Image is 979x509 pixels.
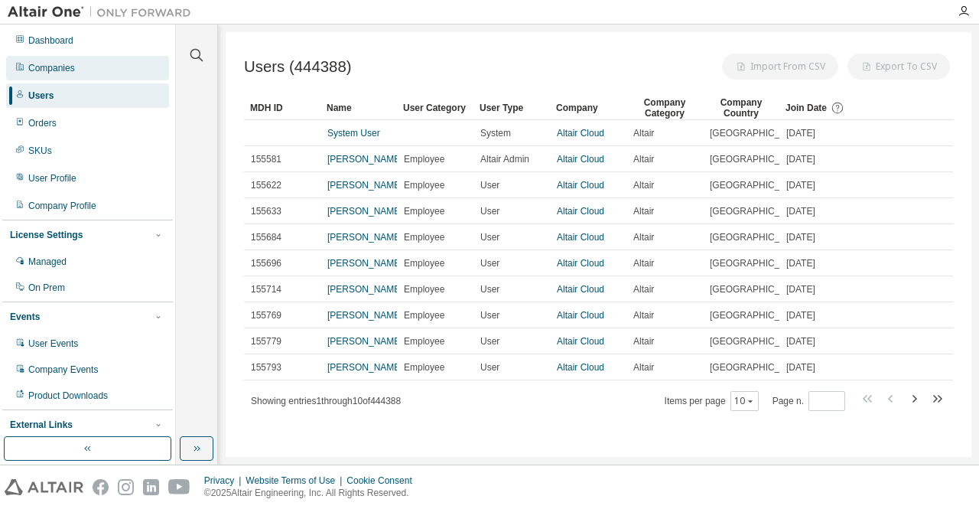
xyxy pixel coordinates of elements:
[327,310,403,321] a: [PERSON_NAME]
[250,96,314,120] div: MDH ID
[251,153,281,165] span: 155581
[204,475,246,487] div: Privacy
[5,479,83,495] img: altair_logo.svg
[404,309,444,321] span: Employee
[785,103,827,113] span: Join Date
[633,231,654,243] span: Altair
[28,62,75,74] div: Companies
[786,205,815,217] span: [DATE]
[633,96,697,120] div: Company Category
[665,391,759,411] span: Items per page
[251,257,281,269] span: 155696
[327,206,403,217] a: [PERSON_NAME]
[143,479,159,495] img: linkedin.svg
[404,205,444,217] span: Employee
[734,395,755,407] button: 10
[93,479,109,495] img: facebook.svg
[327,362,403,373] a: [PERSON_NAME]
[847,54,950,80] button: Export To CSV
[786,361,815,374] span: [DATE]
[28,200,96,212] div: Company Profile
[8,5,199,20] img: Altair One
[28,172,76,184] div: User Profile
[557,180,604,191] a: Altair Cloud
[722,54,838,80] button: Import From CSV
[633,179,654,191] span: Altair
[710,257,805,269] span: [GEOGRAPHIC_DATA]
[251,361,281,374] span: 155793
[633,335,654,347] span: Altair
[404,335,444,347] span: Employee
[557,284,604,295] a: Altair Cloud
[710,361,805,374] span: [GEOGRAPHIC_DATA]
[709,96,773,120] div: Company Country
[251,335,281,347] span: 155779
[118,479,134,495] img: instagram.svg
[28,90,54,102] div: Users
[28,34,73,47] div: Dashboard
[28,390,108,402] div: Product Downloads
[480,179,499,191] span: User
[710,127,805,139] span: [GEOGRAPHIC_DATA]
[480,283,499,295] span: User
[327,336,403,347] a: [PERSON_NAME]
[404,257,444,269] span: Employee
[557,154,604,165] a: Altair Cloud
[251,231,281,243] span: 155684
[480,205,499,217] span: User
[480,96,544,120] div: User Type
[786,127,815,139] span: [DATE]
[633,309,654,321] span: Altair
[251,283,281,295] span: 155714
[28,256,67,268] div: Managed
[710,231,805,243] span: [GEOGRAPHIC_DATA]
[557,336,604,347] a: Altair Cloud
[28,338,78,350] div: User Events
[246,475,346,487] div: Website Terms of Use
[557,362,604,373] a: Altair Cloud
[404,231,444,243] span: Employee
[480,231,499,243] span: User
[786,309,815,321] span: [DATE]
[327,232,403,243] a: [PERSON_NAME]
[633,127,654,139] span: Altair
[28,282,65,294] div: On Prem
[557,232,604,243] a: Altair Cloud
[251,396,401,406] span: Showing entries 1 through 10 of 444388
[710,153,805,165] span: [GEOGRAPHIC_DATA]
[251,309,281,321] span: 155769
[10,419,73,431] div: External Links
[557,258,604,269] a: Altair Cloud
[28,117,57,129] div: Orders
[327,96,391,120] div: Name
[244,58,352,76] span: Users (444388)
[556,96,620,120] div: Company
[327,128,380,139] a: System User
[710,179,805,191] span: [GEOGRAPHIC_DATA]
[327,180,403,191] a: [PERSON_NAME]
[480,309,499,321] span: User
[786,231,815,243] span: [DATE]
[327,284,403,295] a: [PERSON_NAME]
[10,229,83,241] div: License Settings
[327,258,403,269] a: [PERSON_NAME]
[633,205,654,217] span: Altair
[480,257,499,269] span: User
[480,153,529,165] span: Altair Admin
[346,475,421,487] div: Cookie Consent
[404,153,444,165] span: Employee
[557,128,604,139] a: Altair Cloud
[633,283,654,295] span: Altair
[28,145,52,157] div: SKUs
[710,309,805,321] span: [GEOGRAPHIC_DATA]
[251,179,281,191] span: 155622
[772,391,845,411] span: Page n.
[404,361,444,374] span: Employee
[557,310,604,321] a: Altair Cloud
[786,283,815,295] span: [DATE]
[786,179,815,191] span: [DATE]
[480,127,511,139] span: System
[633,153,654,165] span: Altair
[251,205,281,217] span: 155633
[557,206,604,217] a: Altair Cloud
